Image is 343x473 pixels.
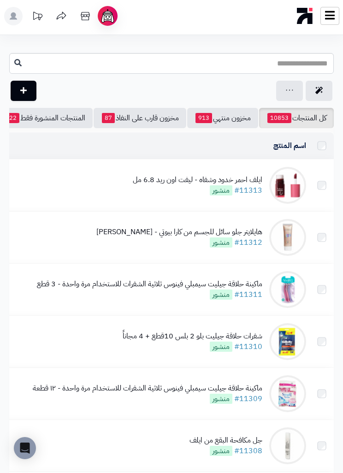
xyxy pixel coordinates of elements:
span: منشور [210,342,232,352]
img: ماكينة حلاقة جيليت سيمبلي فينوس ثلاثية الشفرات للاستخدام مرة واحدة - ١٢ قطعة [269,375,306,412]
a: كل المنتجات10853 [259,108,334,128]
span: منشور [210,185,232,195]
img: هايلايتر جلو سائل للجسم من كارا بيوتي - كوسميك شاين [269,219,306,256]
img: logo-mobile.png [297,6,313,26]
span: منشور [210,446,232,456]
img: شفرات حلاقة جيليت بلو 2 بلس 10قطع + 4 مجاناً [269,323,306,360]
a: اسم المنتج [273,140,306,151]
a: #11313 [234,185,262,196]
a: #11310 [234,341,262,352]
a: #11308 [234,445,262,456]
span: منشور [210,290,232,300]
div: شفرات حلاقة جيليت بلو 2 بلس 10قطع + 4 مجاناً [123,331,262,342]
img: ماكينة حلاقة جيليت سيمبلي فينوس ثلاثية الشفرات للاستخدام مرة واحدة - 3 قطع [269,271,306,308]
div: Open Intercom Messenger [14,437,36,459]
a: #11309 [234,393,262,404]
div: ايلف احمر خدود وشفاه - ليفت اون ريد 6.8 مل [133,175,262,185]
img: ايلف احمر خدود وشفاه - ليفت اون ريد 6.8 مل [269,167,306,204]
div: جل مكافحة البقع من ايلف [189,435,262,446]
img: ai-face.png [100,8,116,24]
span: منشور [210,237,232,248]
a: #11312 [234,237,262,248]
div: ماكينة حلاقة جيليت سيمبلي فينوس ثلاثية الشفرات للاستخدام مرة واحدة - ١٢ قطعة [33,383,262,394]
div: ماكينة حلاقة جيليت سيمبلي فينوس ثلاثية الشفرات للاستخدام مرة واحدة - 3 قطع [37,279,262,290]
span: 87 [102,113,115,123]
a: مخزون قارب على النفاذ87 [94,108,186,128]
div: هايلايتر جلو سائل للجسم من كارا بيوتي - [PERSON_NAME] [96,227,262,237]
span: 913 [195,113,212,123]
span: منشور [210,394,232,404]
img: جل مكافحة البقع من ايلف [269,427,306,464]
a: تحديثات المنصة [26,7,49,28]
span: 10853 [267,113,291,123]
a: #11311 [234,289,262,300]
a: مخزون منتهي913 [187,108,258,128]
